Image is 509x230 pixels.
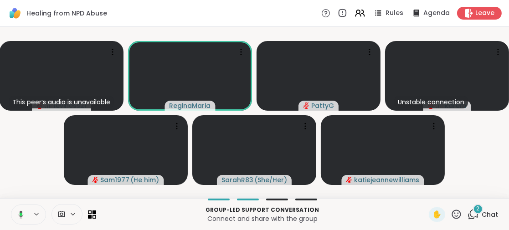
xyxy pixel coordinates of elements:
span: ReginaMaria [170,101,211,110]
p: Group-led support conversation [102,206,423,214]
span: Chat [482,210,498,219]
div: This peer’s audio is unavailable [9,96,114,108]
span: Sam1977 [101,175,130,184]
p: Connect and share with the group [102,214,423,223]
span: Agenda [423,9,450,18]
span: ( He him ) [131,175,159,184]
span: audio-muted [303,102,309,109]
span: katiejeannewilliams [355,175,420,184]
span: Rules [386,9,403,18]
span: Leave [475,9,494,18]
span: PattyG [311,101,334,110]
span: ✋ [432,209,442,220]
span: audio-muted [346,177,353,183]
div: Unstable connection [394,96,468,108]
span: 2 [477,205,480,213]
span: Healing from NPD Abuse [26,9,107,18]
span: audio-muted [93,177,99,183]
span: ( She/Her ) [254,175,287,184]
span: SarahR83 [221,175,253,184]
img: ShareWell Logomark [7,5,23,21]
